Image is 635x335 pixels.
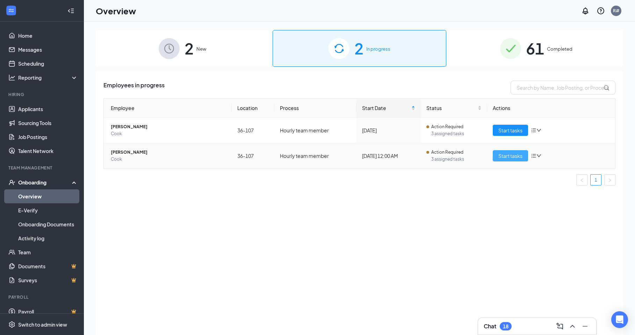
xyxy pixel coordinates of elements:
h1: Overview [96,5,136,17]
span: Action Required [431,149,463,156]
span: 2 [185,36,194,60]
span: Cook [111,156,226,163]
div: Switch to admin view [18,321,67,328]
span: New [196,45,206,52]
a: E-Verify [18,203,78,217]
div: Payroll [8,294,77,300]
li: 1 [590,174,601,185]
span: right [608,178,612,182]
th: Process [274,99,356,118]
li: Next Page [604,174,615,185]
span: bars [531,128,536,133]
span: Action Required [431,123,463,130]
a: Sourcing Tools [18,116,78,130]
th: Status [421,99,488,118]
span: In progress [366,45,390,52]
div: Team Management [8,165,77,171]
span: Status [426,104,477,112]
span: 2 [354,36,363,60]
span: [PERSON_NAME] [111,123,226,130]
div: 18 [503,323,508,329]
a: Applicants [18,102,78,116]
button: right [604,174,615,185]
span: Cook [111,130,226,137]
a: Home [18,29,78,43]
th: Location [232,99,275,118]
td: 36-107 [232,143,275,168]
div: R# [613,8,619,14]
a: DocumentsCrown [18,259,78,273]
a: Overview [18,189,78,203]
span: 3 assigned tasks [431,156,482,163]
svg: Collapse [67,7,74,14]
div: Open Intercom Messenger [611,311,628,328]
a: PayrollCrown [18,305,78,319]
button: ChevronUp [567,321,578,332]
span: Start tasks [498,126,522,134]
svg: Settings [8,321,15,328]
a: Team [18,245,78,259]
div: Hiring [8,92,77,97]
th: Employee [104,99,232,118]
svg: Minimize [581,322,589,330]
span: down [536,153,541,158]
input: Search by Name, Job Posting, or Process [511,81,615,95]
td: Hourly team member [274,143,356,168]
th: Actions [487,99,615,118]
span: Completed [547,45,572,52]
span: Start Date [362,104,410,112]
a: Activity log [18,231,78,245]
h3: Chat [484,322,496,330]
span: 61 [526,36,544,60]
span: 3 assigned tasks [431,130,482,137]
a: Messages [18,43,78,57]
a: 1 [591,175,601,185]
span: Start tasks [498,152,522,160]
svg: Notifications [581,7,590,15]
button: Minimize [579,321,591,332]
svg: QuestionInfo [597,7,605,15]
a: Scheduling [18,57,78,71]
a: SurveysCrown [18,273,78,287]
div: [DATE] [362,126,415,134]
a: Job Postings [18,130,78,144]
span: bars [531,153,536,159]
svg: ComposeMessage [556,322,564,330]
a: Onboarding Documents [18,217,78,231]
span: Employees in progress [103,81,165,95]
a: Talent Network [18,144,78,158]
svg: Analysis [8,74,15,81]
button: left [576,174,587,185]
span: left [580,178,584,182]
svg: ChevronUp [568,322,577,330]
div: Reporting [18,74,78,81]
button: Start tasks [493,125,528,136]
span: down [536,128,541,133]
li: Previous Page [576,174,587,185]
svg: UserCheck [8,179,15,186]
td: 36-107 [232,118,275,143]
div: Onboarding [18,179,72,186]
td: Hourly team member [274,118,356,143]
svg: WorkstreamLogo [8,7,15,14]
span: [PERSON_NAME] [111,149,226,156]
button: Start tasks [493,150,528,161]
div: [DATE] 12:00 AM [362,152,415,160]
button: ComposeMessage [554,321,565,332]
